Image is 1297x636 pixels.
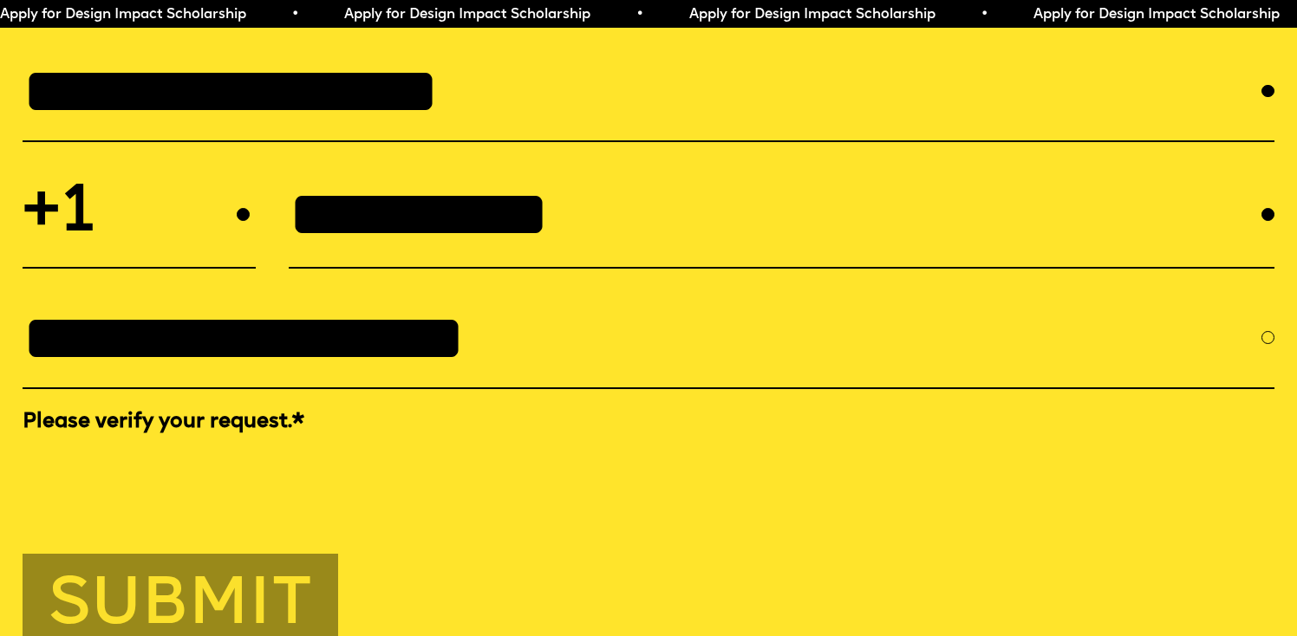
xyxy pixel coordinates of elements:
span: • [980,8,987,22]
span: • [290,8,298,22]
iframe: reCAPTCHA [23,441,286,509]
label: Please verify your request. [23,408,1274,437]
span: • [635,8,643,22]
